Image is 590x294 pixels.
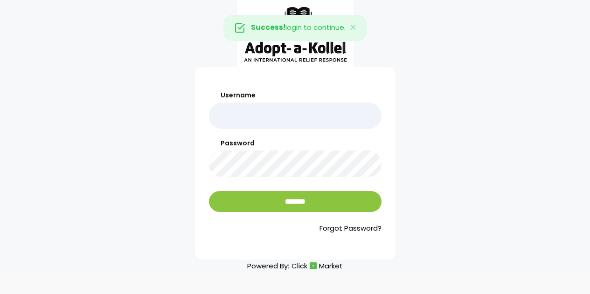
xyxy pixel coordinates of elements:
div: login to continue. [223,15,367,41]
a: ClickMarket [292,260,343,272]
img: cm_icon.png [310,262,317,269]
p: Powered By: [247,260,343,272]
label: Password [209,138,382,148]
label: Username [209,90,382,100]
a: Forgot Password? [209,223,382,234]
strong: Success! [251,22,285,32]
button: Close [340,15,367,41]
